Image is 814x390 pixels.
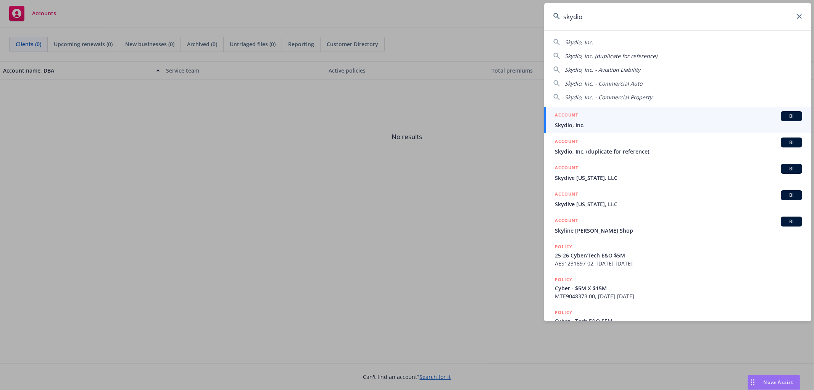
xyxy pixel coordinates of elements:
[555,259,802,267] span: AES1231897 02, [DATE]-[DATE]
[555,276,572,283] h5: POLICY
[555,251,802,259] span: 25-26 Cyber/Tech E&O $5M
[565,66,640,73] span: Skydio, Inc. - Aviation Liability
[565,39,593,46] span: Skydio, Inc.
[555,317,802,325] span: Cyber - Tech E&O $5M
[565,52,657,60] span: Skydio, Inc. (duplicate for reference)
[544,239,811,272] a: POLICY25-26 Cyber/Tech E&O $5MAES1231897 02, [DATE]-[DATE]
[784,218,799,225] span: BI
[555,138,578,147] h5: ACCOUNT
[555,111,578,120] h5: ACCOUNT
[555,309,572,316] h5: POLICY
[784,139,799,146] span: BI
[544,133,811,160] a: ACCOUNTBISkydio, Inc. (duplicate for reference)
[565,94,652,101] span: Skydio, Inc. - Commercial Property
[555,190,578,199] h5: ACCOUNT
[555,164,578,173] h5: ACCOUNT
[555,292,802,300] span: MTE9048373 00, [DATE]-[DATE]
[555,243,572,251] h5: POLICY
[764,379,794,385] span: Nova Assist
[544,160,811,186] a: ACCOUNTBISkydive [US_STATE], LLC
[565,80,642,87] span: Skydio, Inc. - Commercial Auto
[555,217,578,226] h5: ACCOUNT
[784,165,799,172] span: BI
[555,200,802,208] span: Skydive [US_STATE], LLC
[544,304,811,337] a: POLICYCyber - Tech E&O $5M
[555,284,802,292] span: Cyber - $5M X $15M
[544,3,811,30] input: Search...
[784,192,799,199] span: BI
[748,375,758,390] div: Drag to move
[555,147,802,155] span: Skydio, Inc. (duplicate for reference)
[784,113,799,120] span: BI
[544,272,811,304] a: POLICYCyber - $5M X $15MMTE9048373 00, [DATE]-[DATE]
[748,375,800,390] button: Nova Assist
[544,212,811,239] a: ACCOUNTBISkyline [PERSON_NAME] Shop
[555,121,802,129] span: Skydio, Inc.
[544,186,811,212] a: ACCOUNTBISkydive [US_STATE], LLC
[555,174,802,182] span: Skydive [US_STATE], LLC
[555,227,802,235] span: Skyline [PERSON_NAME] Shop
[544,107,811,133] a: ACCOUNTBISkydio, Inc.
